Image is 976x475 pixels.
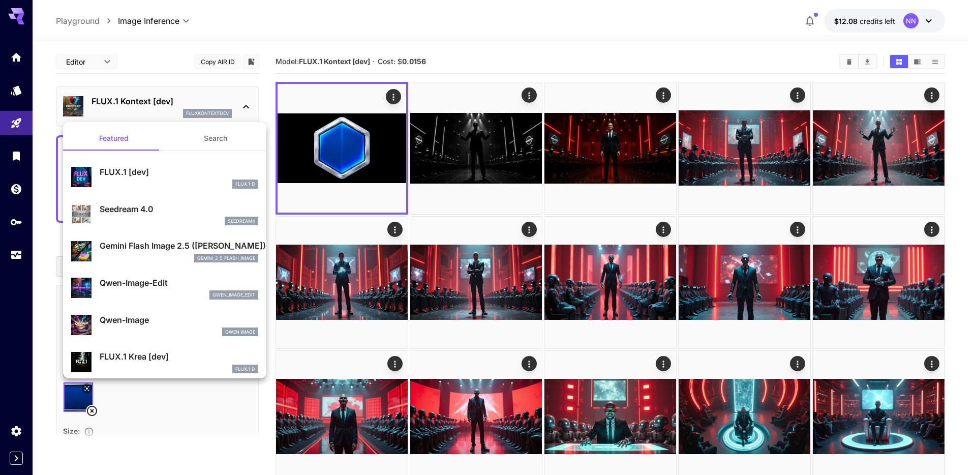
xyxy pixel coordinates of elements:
[100,240,258,252] p: Gemini Flash Image 2.5 ([PERSON_NAME])
[63,126,165,151] button: Featured
[71,162,258,193] div: FLUX.1 [dev]FLUX.1 D
[235,366,255,373] p: FLUX.1 D
[71,310,258,341] div: Qwen-ImageQwen Image
[925,426,976,475] div: Tiện ích trò chuyện
[71,273,258,304] div: Qwen-Image-Editqwen_image_edit
[71,346,258,377] div: FLUX.1 Krea [dev]FLUX.1 D
[100,166,258,178] p: FLUX.1 [dev]
[925,426,976,475] iframe: Chat Widget
[228,218,255,225] p: seedream4
[100,314,258,326] p: Qwen-Image
[100,350,258,363] p: FLUX.1 Krea [dev]
[100,277,258,289] p: Qwen-Image-Edit
[235,181,255,188] p: FLUX.1 D
[165,126,266,151] button: Search
[197,255,255,262] p: gemini_2_5_flash_image
[71,199,258,230] div: Seedream 4.0seedream4
[212,291,255,299] p: qwen_image_edit
[100,203,258,215] p: Seedream 4.0
[71,235,258,266] div: Gemini Flash Image 2.5 ([PERSON_NAME])gemini_2_5_flash_image
[225,329,255,336] p: Qwen Image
